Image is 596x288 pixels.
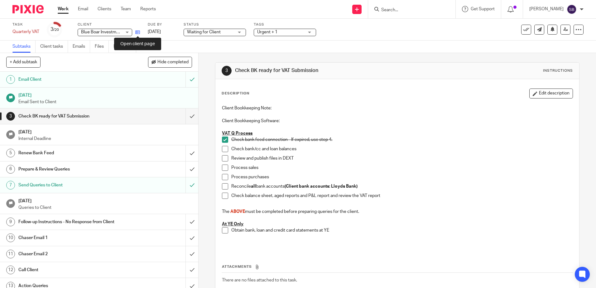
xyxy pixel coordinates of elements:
h1: [DATE] [18,196,192,204]
div: 11 [6,250,15,258]
div: 7 [6,181,15,190]
h1: [DATE] [18,91,192,98]
div: 1 [6,75,15,84]
p: Client Bookkeeping Note: [222,105,572,111]
span: Waiting for Client [187,30,221,34]
p: Description [222,91,249,96]
h1: Prepare & Review Queries [18,165,126,174]
p: Email Sent to Client [18,99,192,105]
h1: Check BK ready for VAT Submission [235,67,411,74]
div: 3 [6,112,15,121]
p: The must be completed before preparing queries for the client. [222,209,572,215]
div: 9 [6,218,15,226]
a: Audit logs [141,41,165,53]
p: Reconcile bank accounts [231,183,572,190]
h1: Chaser Email 1 [18,233,126,242]
p: Client Bookkeeping Software: [222,118,572,124]
a: Reports [140,6,156,12]
a: Emails [73,41,90,53]
div: 3 [50,26,59,33]
h1: Email Client [18,75,126,84]
p: Queries to Client [18,204,192,211]
h1: Follow-up Instructions - No Response from Client [18,217,126,227]
a: Client tasks [40,41,68,53]
label: Status [184,22,246,27]
p: [PERSON_NAME] [529,6,564,12]
span: Blue Boar Investments Limited [81,30,141,34]
label: Due by [148,22,176,27]
button: Hide completed [148,57,192,67]
a: Work [58,6,69,12]
span: Get Support [471,7,495,11]
span: Urgent + 1 [257,30,277,34]
p: Process purchases [231,174,572,180]
p: Process sales [231,165,572,171]
button: Edit description [529,89,573,98]
label: Task [12,22,39,27]
h1: [DATE] [18,127,192,135]
u: VAT Q Process [222,131,252,136]
span: ABOVE [230,209,245,214]
label: Client [78,22,140,27]
p: Obtain bank, loan and credit card statements at YE [231,227,572,233]
a: Notes (0) [113,41,136,53]
p: Check bank/cc and loan balances [231,146,572,152]
div: 12 [6,266,15,274]
span: [DATE] [148,30,161,34]
a: Clients [98,6,111,12]
a: Files [95,41,109,53]
span: Hide completed [157,60,189,65]
div: Quarterly VAT [12,29,39,35]
a: Email [78,6,88,12]
a: Subtasks [12,41,36,53]
span: Attachments [222,265,252,268]
a: Team [121,6,131,12]
p: Internal Deadline [18,136,192,142]
strong: (Client bank accounts: Lloyds Bank) [285,184,358,189]
p: Check bank feed connection - If expired, use step 4. [231,137,572,143]
h1: Call Client [18,265,126,275]
h1: Renew Bank Feed [18,148,126,158]
p: Check balance sheet, aged reports and P&L report and review the VAT report [231,193,572,199]
div: 6 [6,165,15,174]
h1: Send Queries to Client [18,180,126,190]
div: 5 [6,149,15,157]
span: There are no files attached to this task. [222,278,297,282]
h1: Check BK ready for VAT Submission [18,112,126,121]
input: Search [381,7,437,13]
u: At YE Only [222,222,243,226]
button: + Add subtask [6,57,41,67]
h1: Chaser Email 2 [18,249,126,259]
p: Review and publish files in DEXT [231,155,572,161]
div: 10 [6,233,15,242]
strong: all [251,184,256,189]
div: 3 [222,66,232,76]
img: svg%3E [567,4,577,14]
div: Instructions [543,68,573,73]
img: Pixie [12,5,44,13]
label: Tags [254,22,316,27]
small: /20 [53,28,59,31]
